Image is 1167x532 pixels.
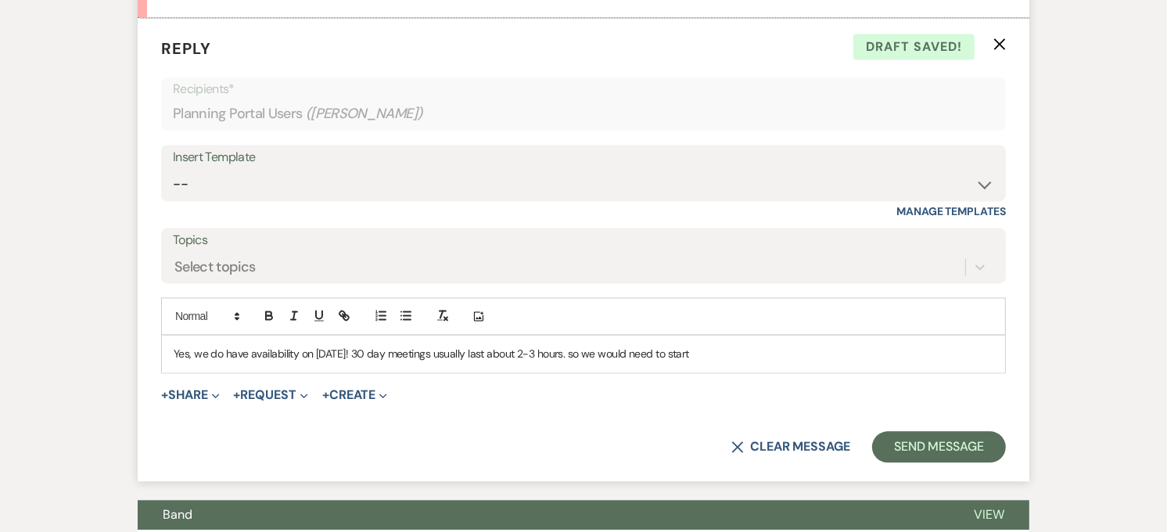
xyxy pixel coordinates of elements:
span: + [234,389,241,401]
a: Manage Templates [896,204,1006,218]
p: Yes, we do have availability on [DATE]! 30 day meetings usually last about 2-3 hours. so we would... [174,345,993,362]
div: Planning Portal Users [173,99,994,129]
span: Band [163,506,192,523]
span: Reply [161,38,211,59]
button: Create [322,389,387,401]
span: + [322,389,329,401]
button: Band [138,500,949,530]
button: Request [234,389,308,401]
button: Send Message [872,431,1006,462]
button: View [949,500,1029,530]
span: View [974,506,1004,523]
div: Select topics [174,257,256,278]
button: Clear message [731,440,850,453]
button: Share [161,389,220,401]
label: Topics [173,229,994,252]
span: + [161,389,168,401]
span: ( [PERSON_NAME] ) [306,103,423,124]
span: Draft saved! [853,34,975,60]
p: Recipients* [173,79,994,99]
div: Insert Template [173,146,994,169]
